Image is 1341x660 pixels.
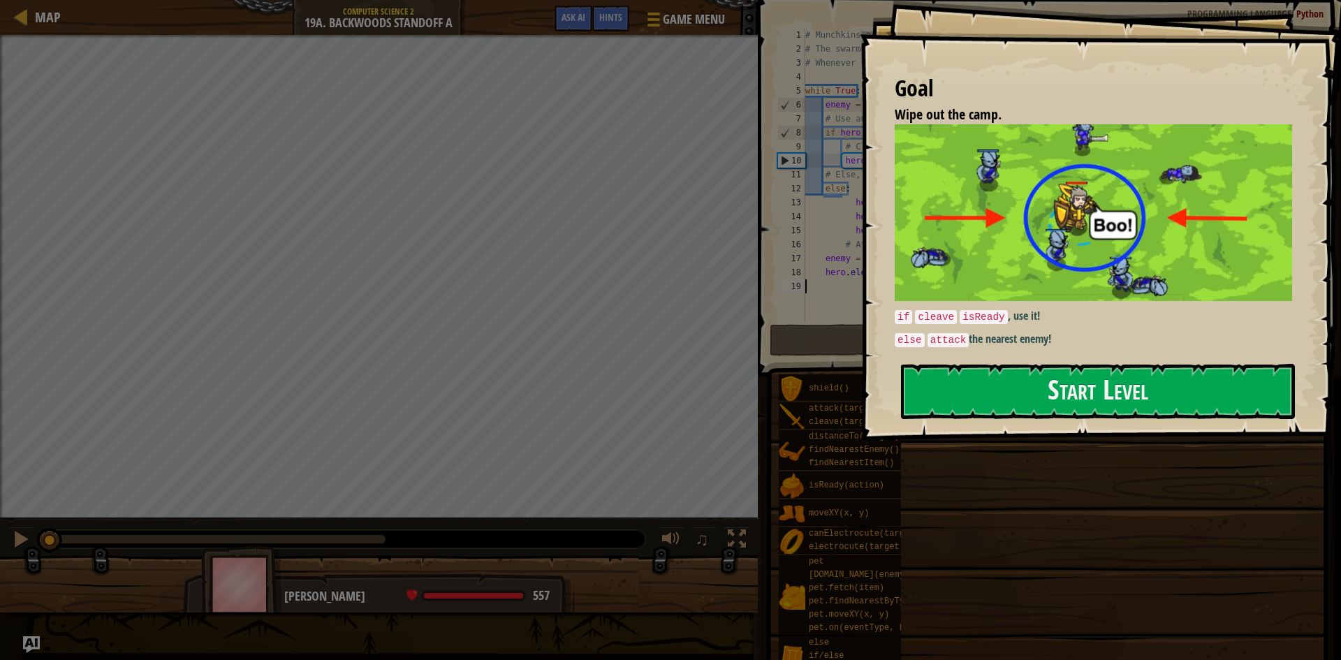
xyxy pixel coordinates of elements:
img: portrait.png [779,501,805,527]
p: the nearest enemy! [895,331,1303,348]
span: pet [809,557,824,566]
div: 2 [777,42,805,56]
span: moveXY(x, y) [809,508,869,518]
div: 5 [777,84,805,98]
p: , use it! [895,308,1303,325]
span: shield() [809,383,849,393]
div: 13 [777,196,805,210]
span: pet.on(eventType, handler) [809,623,939,633]
img: portrait.png [779,473,805,499]
span: 557 [533,587,550,604]
span: pet.fetch(item) [809,583,884,593]
span: else [809,638,829,647]
div: 14 [777,210,805,223]
div: 16 [777,237,805,251]
img: portrait.png [779,583,805,610]
span: Hints [599,10,622,24]
code: attack [928,333,969,347]
div: 9 [777,140,805,154]
span: findNearestEnemy() [809,445,900,455]
span: Game Menu [663,10,725,29]
div: 17 [777,251,805,265]
img: portrait.png [779,529,805,555]
li: Wipe out the camp. [877,105,1289,125]
div: 11 [777,168,805,182]
span: pet.findNearestByType(type) [809,596,944,606]
div: health: 557 / 557 [406,589,550,602]
img: Backwoods standoff intro [895,124,1303,301]
span: Wipe out the camp. [895,105,1002,124]
div: 18 [777,265,805,279]
button: Start Level [901,364,1295,419]
div: 7 [777,112,805,126]
div: 4 [777,70,805,84]
button: Ask AI [23,636,40,653]
span: Map [35,8,61,27]
button: Game Menu [636,6,733,38]
button: Ctrl + P: Pause [7,527,35,555]
div: 1 [777,28,805,42]
span: cleave(target) [809,417,879,427]
img: portrait.png [779,439,805,465]
div: 10 [778,154,805,168]
img: portrait.png [779,376,805,402]
button: Run ⇧↵ [770,324,1037,356]
span: electrocute(target) [809,542,904,552]
a: Map [28,8,61,27]
img: portrait.png [779,404,805,430]
div: 12 [777,182,805,196]
img: thang_avatar_frame.png [201,545,282,623]
code: if [895,310,912,324]
div: Goal [895,73,1292,105]
div: [PERSON_NAME] [284,587,560,606]
div: 19 [777,279,805,293]
button: Ask AI [555,6,592,31]
span: findNearestItem() [809,458,894,468]
span: [DOMAIN_NAME](enemy) [809,570,909,580]
span: Ask AI [562,10,585,24]
span: ♫ [695,529,709,550]
code: else [895,333,925,347]
button: Adjust volume [657,527,685,555]
div: 3 [777,56,805,70]
div: 15 [777,223,805,237]
button: Toggle fullscreen [723,527,751,555]
button: ♫ [692,527,716,555]
span: pet.moveXY(x, y) [809,610,889,619]
span: attack(target) [809,404,879,413]
span: isReady(action) [809,481,884,490]
span: distanceTo(target) [809,432,900,441]
span: canElectrocute(target) [809,529,919,538]
code: isReady [960,310,1007,324]
div: 8 [778,126,805,140]
div: 6 [778,98,805,112]
code: cleave [915,310,957,324]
